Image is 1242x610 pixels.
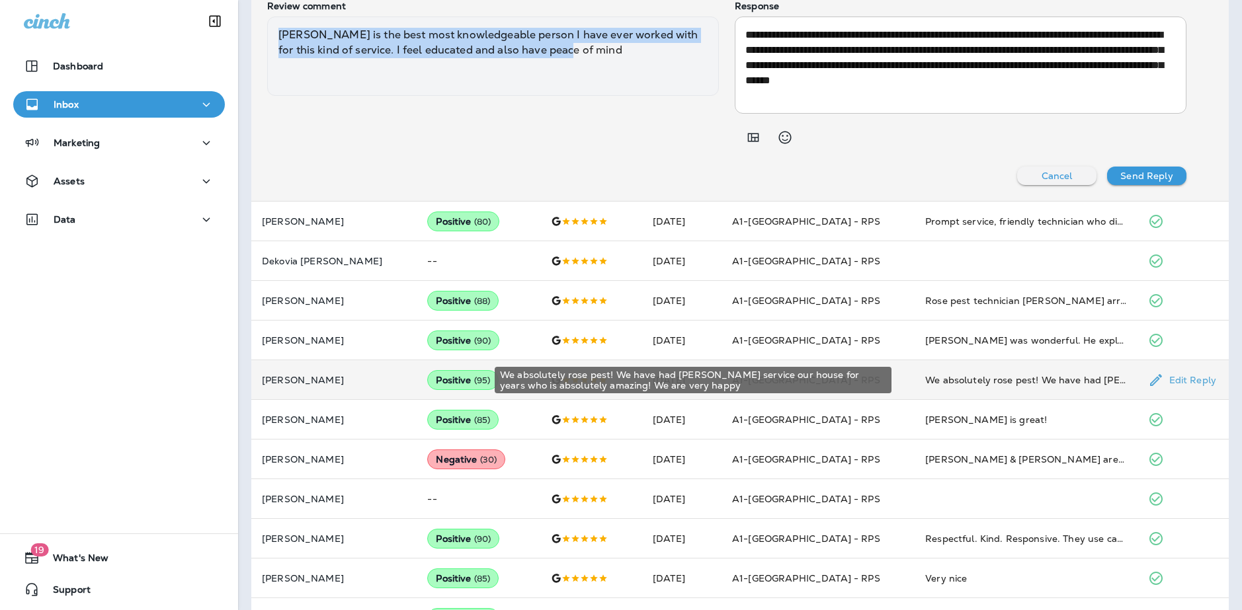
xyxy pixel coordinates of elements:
p: Marketing [54,137,100,148]
p: Assets [54,176,85,186]
p: Review comment [267,1,719,11]
div: We absolutely rose pest! We have had [PERSON_NAME] service our house for years who is absolutely ... [495,367,891,393]
p: Cancel [1042,171,1073,181]
p: [PERSON_NAME] [262,494,406,504]
td: [DATE] [642,439,722,479]
td: [DATE] [642,558,722,598]
td: -- [417,241,540,281]
span: A1-[GEOGRAPHIC_DATA] - RPS [732,295,880,307]
button: Support [13,576,225,603]
p: Edit Reply [1164,375,1216,385]
td: [DATE] [642,479,722,519]
span: ( 95 ) [474,375,491,386]
span: ( 90 ) [474,533,491,545]
p: [PERSON_NAME] [262,533,406,544]
p: Response [735,1,1186,11]
p: [PERSON_NAME] [262,335,406,346]
span: A1-[GEOGRAPHIC_DATA] - RPS [732,453,880,465]
td: [DATE] [642,400,722,439]
p: [PERSON_NAME] [262,414,406,425]
span: A1-[GEOGRAPHIC_DATA] - RPS [732,215,880,227]
div: Positive [427,330,499,350]
button: Send Reply [1107,167,1186,185]
td: [DATE] [642,360,722,400]
span: Support [40,584,91,600]
p: [PERSON_NAME] [262,454,406,465]
td: [DATE] [642,321,722,360]
span: ( 30 ) [480,454,497,465]
button: Dashboard [13,53,225,79]
div: Positive [427,529,499,549]
div: Positive [427,370,499,390]
span: A1-[GEOGRAPHIC_DATA] - RPS [732,572,880,584]
div: Positive [427,410,499,430]
div: Rose pest technician Eric arrives on time, messages ahead when he’s arriving, and polite. He’s aw... [925,294,1126,307]
td: [DATE] [642,202,722,241]
span: ( 85 ) [474,573,491,584]
span: 19 [30,543,48,556]
div: Ron is great! [925,413,1126,426]
button: Collapse Sidebar [196,8,233,34]
button: Add in a premade template [740,124,766,151]
td: [DATE] [642,519,722,558]
div: Negative [427,449,505,469]
button: Cancel [1017,167,1097,185]
div: Prompt service, friendly technician who diagnosed problem and offered agreeable solutions. I’ve e... [925,215,1126,228]
td: [DATE] [642,281,722,321]
span: What's New [40,553,108,568]
div: We absolutely rose pest! We have had Harry service our house for years who is absolutely amazing!... [925,373,1126,387]
button: Marketing [13,130,225,156]
td: [DATE] [642,241,722,281]
p: [PERSON_NAME] [262,295,406,306]
div: Respectful. Kind. Responsive. They use care and attention to detail. I love this service! From th... [925,532,1126,545]
p: Send Reply [1120,171,1173,181]
span: ( 80 ) [474,216,491,227]
p: Data [54,214,76,225]
div: Demetrius was wonderful. He explained everything to me and was very thorough. [925,334,1126,347]
span: A1-[GEOGRAPHIC_DATA] - RPS [732,414,880,426]
p: Dashboard [53,61,103,71]
button: 19What's New [13,545,225,571]
button: Select an emoji [772,124,798,151]
td: -- [417,479,540,519]
span: A1-[GEOGRAPHIC_DATA] - RPS [732,334,880,346]
span: ( 90 ) [474,335,491,346]
p: Inbox [54,99,79,110]
div: Very nice [925,572,1126,585]
div: [PERSON_NAME] is the best most knowledgeable person I have ever worked with for this kind of serv... [267,17,719,96]
span: ( 88 ) [474,295,491,307]
button: Data [13,206,225,233]
p: [PERSON_NAME] [262,375,406,385]
p: [PERSON_NAME] [262,573,406,584]
div: Carlos & Elliot are FANTASTIC service techs who have provided excellent service at my two buildin... [925,453,1126,466]
button: Inbox [13,91,225,118]
div: Positive [427,211,499,231]
p: [PERSON_NAME] [262,216,406,227]
span: A1-[GEOGRAPHIC_DATA] - RPS [732,255,880,267]
button: Assets [13,168,225,194]
div: Positive [427,568,499,588]
span: A1-[GEOGRAPHIC_DATA] - RPS [732,533,880,545]
div: Positive [427,291,499,311]
span: ( 85 ) [474,414,491,426]
span: A1-[GEOGRAPHIC_DATA] - RPS [732,493,880,505]
p: Dekovia [PERSON_NAME] [262,256,406,266]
